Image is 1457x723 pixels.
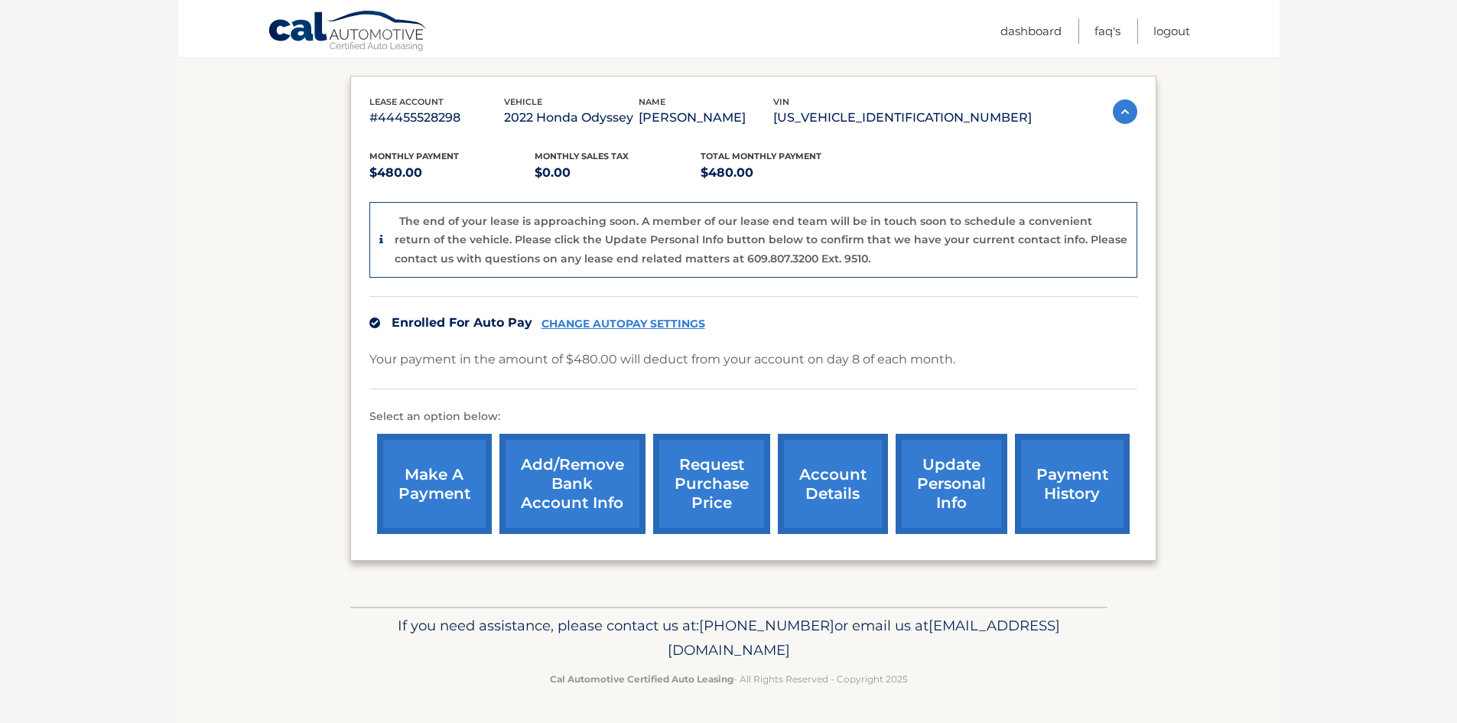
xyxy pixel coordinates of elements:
[395,214,1127,265] p: The end of your lease is approaching soon. A member of our lease end team will be in touch soon t...
[1113,99,1137,124] img: accordion-active.svg
[550,673,733,685] strong: Cal Automotive Certified Auto Leasing
[268,10,428,54] a: Cal Automotive
[377,434,492,534] a: make a payment
[653,434,770,534] a: request purchase price
[701,151,821,161] span: Total Monthly Payment
[499,434,646,534] a: Add/Remove bank account info
[1153,18,1190,44] a: Logout
[369,96,444,107] span: lease account
[369,107,504,129] p: #44455528298
[369,318,380,328] img: check.svg
[369,162,535,184] p: $480.00
[773,96,789,107] span: vin
[639,96,665,107] span: name
[392,315,532,330] span: Enrolled For Auto Pay
[668,617,1060,659] span: [EMAIL_ADDRESS][DOMAIN_NAME]
[535,151,629,161] span: Monthly sales Tax
[504,96,542,107] span: vehicle
[1094,18,1120,44] a: FAQ's
[541,318,705,331] a: CHANGE AUTOPAY SETTINGS
[369,151,459,161] span: Monthly Payment
[701,162,867,184] p: $480.00
[360,671,1098,687] p: - All Rights Reserved - Copyright 2025
[369,349,955,370] p: Your payment in the amount of $480.00 will deduct from your account on day 8 of each month.
[896,434,1007,534] a: update personal info
[360,614,1098,663] p: If you need assistance, please contact us at: or email us at
[1015,434,1130,534] a: payment history
[369,408,1137,426] p: Select an option below:
[778,434,888,534] a: account details
[639,107,773,129] p: [PERSON_NAME]
[699,617,834,634] span: [PHONE_NUMBER]
[773,107,1032,129] p: [US_VEHICLE_IDENTIFICATION_NUMBER]
[535,162,701,184] p: $0.00
[504,107,639,129] p: 2022 Honda Odyssey
[1000,18,1062,44] a: Dashboard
